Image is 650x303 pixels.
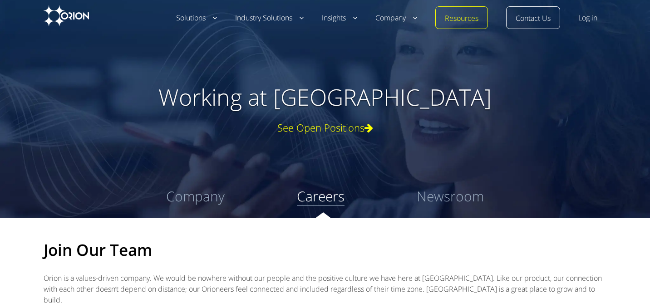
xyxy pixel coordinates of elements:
a: Industry Solutions [235,13,304,24]
strong: Join Our Team [44,239,152,260]
iframe: Chat Widget [487,198,650,303]
a: Newsroom [417,187,484,206]
a: See Open Positions [44,122,606,133]
a: Solutions [176,13,217,24]
a: Insights [322,13,357,24]
a: Contact Us [516,13,551,24]
h1: Working at [GEOGRAPHIC_DATA] [44,82,606,113]
img: Orion [44,5,89,26]
a: Resources [445,13,478,24]
a: Company [166,187,225,206]
a: Company [375,13,417,24]
a: Log in [578,13,597,24]
a: Careers [297,187,345,206]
